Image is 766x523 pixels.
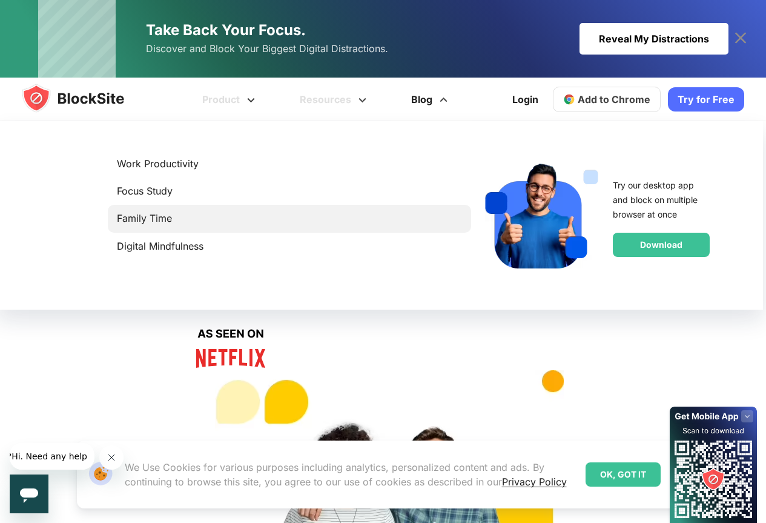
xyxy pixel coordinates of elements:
[668,87,744,112] a: Try for Free
[613,178,710,222] div: Try our desktop app and block on multiple browser at once
[10,443,94,470] iframe: رسالة من الشركة
[578,93,650,105] span: Add to Chrome
[117,210,462,227] a: Family Time
[579,23,728,55] div: Reveal My Distractions
[502,476,567,488] a: Privacy Policy
[563,93,575,105] img: chrome-icon.svg
[391,78,472,121] a: Blog
[146,21,306,39] span: Take Back Your Focus.
[117,156,462,172] a: Work Productivity
[553,87,661,112] a: Add to Chrome
[22,84,148,113] img: blocksite-icon.5d769676.svg
[613,233,710,257] a: Download
[146,40,388,58] span: Discover and Block Your Biggest Digital Distractions.
[117,183,462,199] a: Focus Study
[586,462,661,487] div: OK, GOT IT
[99,445,124,470] iframe: إغلاق الرسالة
[117,238,462,255] a: Digital Mindfulness
[279,78,391,121] a: Resources
[182,78,279,121] a: Product
[505,85,546,114] a: Login
[125,460,576,489] p: We Use Cookies for various purposes including analytics, personalized content and ads. By continu...
[10,475,48,513] iframe: زر إطلاق نافذة المراسلة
